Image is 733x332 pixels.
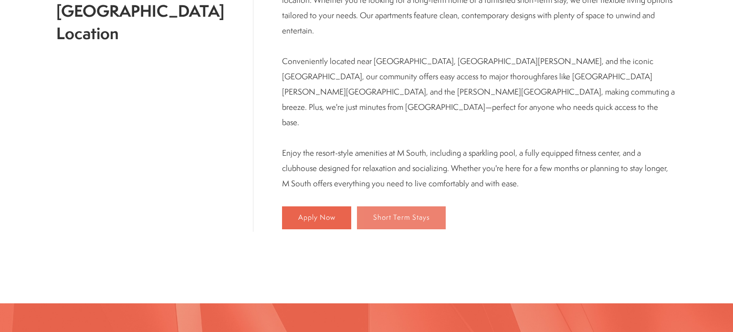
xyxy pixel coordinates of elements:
[282,206,351,229] a: Apply Now
[373,214,430,222] span: Short Term Stays
[357,206,446,229] a: Short Term Stays
[298,214,335,222] span: Apply Now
